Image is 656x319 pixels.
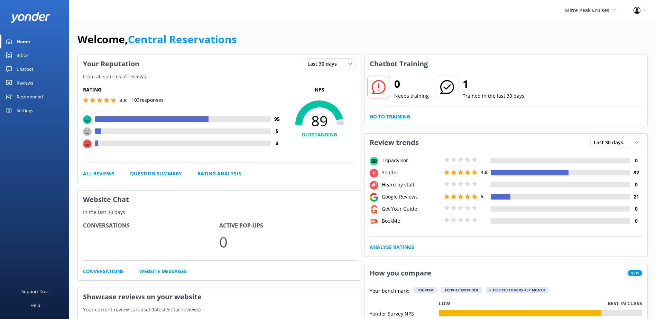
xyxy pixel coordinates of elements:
[83,268,124,275] a: Conversations
[463,76,524,92] h2: 1
[219,230,355,253] p: 0
[370,113,410,120] a: Go to Training
[370,287,409,296] p: Your benchmark:
[83,221,219,230] h4: Conversations
[78,55,145,73] h3: Your Reputation
[481,169,488,175] span: 4.8
[414,287,437,293] div: Tourism
[307,60,341,68] span: Last 30 days
[120,97,127,104] span: 4.8
[78,191,361,209] h3: Website Chat
[21,284,49,298] div: Support Docs
[630,217,642,225] h4: 0
[439,300,450,307] p: Low
[394,92,429,100] p: Needs training
[271,127,283,135] h4: 5
[364,134,424,152] h3: Review trends
[486,287,549,293] div: > 1000 customers per month
[380,169,442,176] div: Yonder
[630,157,642,164] h4: 0
[380,205,442,213] div: Get Your Guide
[628,270,642,276] span: New
[630,193,642,201] h4: 21
[271,115,283,123] h4: 95
[83,86,283,94] h5: Rating
[78,73,361,80] p: From all sources of reviews
[394,76,429,92] h2: 0
[283,131,356,138] h4: OUTSTANDING
[139,268,187,275] a: Website Messages
[77,31,237,48] h1: Welcome,
[17,48,29,62] div: Inbox
[83,170,114,177] a: All Reviews
[370,243,414,251] a: Analyse Ratings
[17,104,33,117] div: Settings
[128,32,237,46] a: Central Reservations
[630,205,642,213] h4: 0
[17,62,34,76] div: Chatbot
[78,209,361,216] p: In the last 30 days
[30,298,40,312] div: Help
[380,217,442,225] div: BookMe
[463,92,524,100] p: Trained in the last 30 days
[565,7,609,13] span: Mitre Peak Cruises
[17,90,43,104] div: Recommend
[630,181,642,188] h4: 0
[283,86,356,94] p: NPS
[380,193,442,201] div: Google Reviews
[129,96,164,104] p: | 103 responses
[364,264,436,282] h3: How you compare
[364,55,433,73] h3: Chatbot Training
[594,139,627,146] span: Last 30 days
[17,76,33,90] div: Reviews
[10,12,50,23] img: yonder-white-logo.png
[130,170,182,177] a: Question Summary
[481,193,483,200] span: 5
[608,300,642,307] p: Best in class
[283,112,356,129] span: 89
[17,35,30,48] div: Home
[380,157,442,164] div: Tripadvisor
[78,288,361,306] h3: Showcase reviews on your website
[441,287,482,293] div: Activity Provider
[380,181,442,188] div: Heard by staff
[370,310,439,316] div: Yonder Survey NPS
[219,221,355,230] h4: Active Pop-ups
[271,139,283,147] h4: 3
[78,306,361,313] p: Your current review carousel (latest 5 star reviews)
[197,170,241,177] a: Rating Analysis
[630,169,642,176] h4: 82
